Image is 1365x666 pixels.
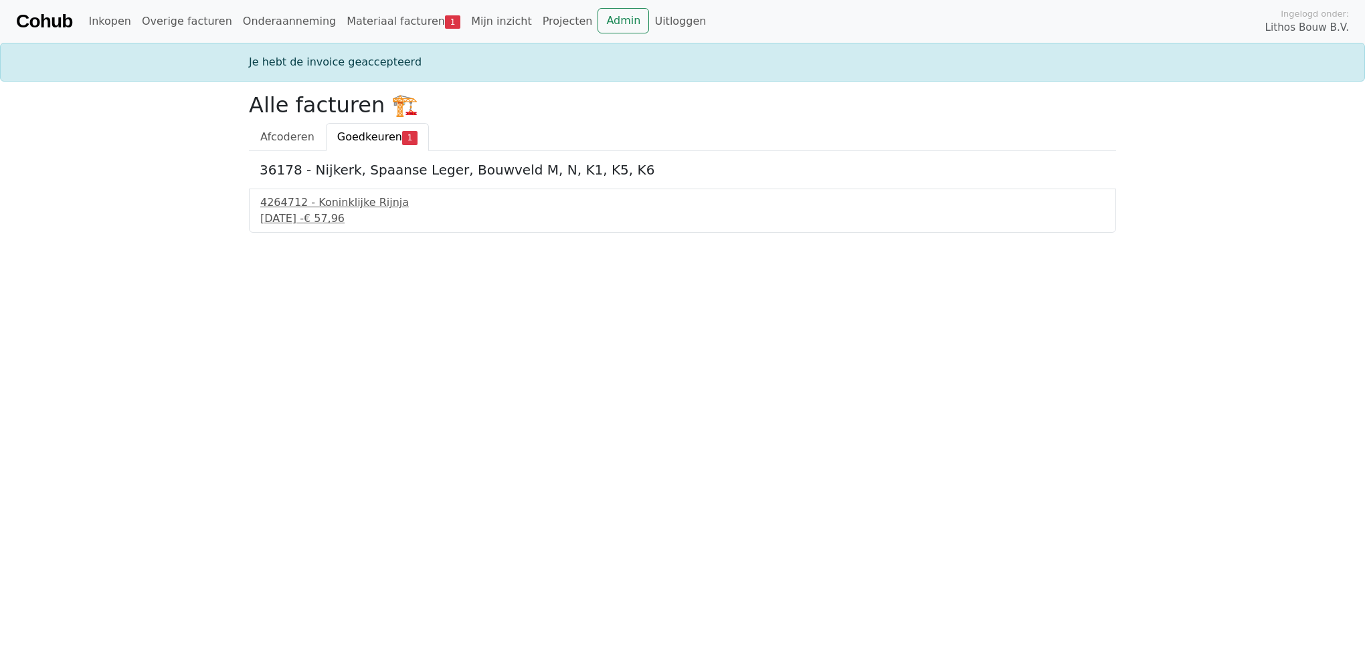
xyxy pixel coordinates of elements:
a: 4264712 - Koninklijke Rijnja[DATE] -€ 57,96 [260,195,1105,227]
h2: Alle facturen 🏗️ [249,92,1116,118]
a: Overige facturen [136,8,238,35]
span: 1 [445,15,460,29]
div: [DATE] - [260,211,1105,227]
a: Uitloggen [649,8,711,35]
a: Goedkeuren1 [326,123,429,151]
a: Onderaanneming [238,8,341,35]
h5: 36178 - Nijkerk, Spaanse Leger, Bouwveld M, N, K1, K5, K6 [260,162,1105,178]
a: Inkopen [83,8,136,35]
a: Materiaal facturen1 [341,8,466,35]
a: Admin [598,8,649,33]
span: Lithos Bouw B.V. [1265,20,1349,35]
span: Goedkeuren [337,130,402,143]
span: 1 [402,131,418,144]
a: Cohub [16,5,72,37]
a: Afcoderen [249,123,326,151]
span: € 57,96 [304,212,345,225]
span: Afcoderen [260,130,314,143]
span: Ingelogd onder: [1281,7,1349,20]
a: Projecten [537,8,598,35]
a: Mijn inzicht [466,8,537,35]
div: 4264712 - Koninklijke Rijnja [260,195,1105,211]
div: Je hebt de invoice geaccepteerd [241,54,1124,70]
